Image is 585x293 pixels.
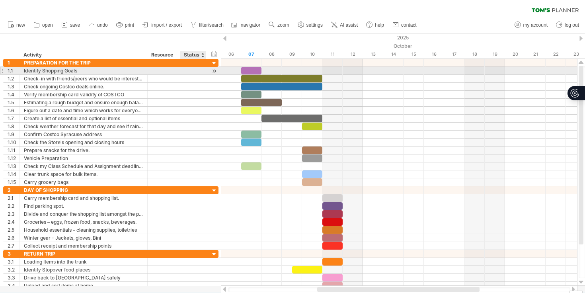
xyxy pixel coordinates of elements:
div: 1.14 [8,170,19,178]
div: Status [184,51,201,59]
a: new [6,20,27,30]
div: Estimating a rough budget and ensure enough balance on the card [24,99,143,106]
div: Check my Class Schedule and Assignment deadlines [24,162,143,170]
div: Check weather forecast for that day and see if rain jackets/umbrellas are needed [24,123,143,130]
span: print [125,22,134,28]
div: Find parking spot. [24,202,143,210]
div: Check-in with friends/peers who would be interested in this trip other than me and [PERSON_NAME] ... [24,75,143,82]
div: 2 [8,186,19,194]
div: Collect receipt and membership points [24,242,143,250]
div: 1.10 [8,139,19,146]
div: Thursday, 16 October 2025 [424,50,444,59]
div: Figure out a date and time which works for everyone on the group [24,107,143,114]
div: Friday, 17 October 2025 [444,50,464,59]
div: Vehicle Preparation [24,154,143,162]
div: 2.6 [8,234,19,242]
a: navigator [230,20,263,30]
div: Winter gear - Jackets, gloves, Bini [24,234,143,242]
div: 1.1 [8,67,19,74]
div: Check the Store's opening and closing hours [24,139,143,146]
div: 2.5 [8,226,19,234]
div: Tuesday, 21 October 2025 [525,50,546,59]
span: navigator [241,22,260,28]
div: Activity [23,51,143,59]
div: 3 [8,250,19,258]
div: Carry grocery bags [24,178,143,186]
span: my account [523,22,548,28]
div: Resource [151,51,175,59]
div: Sunday, 12 October 2025 [343,50,363,59]
span: save [70,22,80,28]
a: my account [513,20,550,30]
span: zoom [277,22,289,28]
div: 1.3 [8,83,19,90]
div: DAY OF SHOPPING [24,186,143,194]
div: Tuesday, 14 October 2025 [383,50,404,59]
div: 3.1 [8,258,19,266]
div: PREPARATION FOR THE TRIP [24,59,143,66]
div: 1.4 [8,91,19,98]
a: zoom [267,20,291,30]
a: contact [390,20,419,30]
div: Confirm Costco Syracuse address [24,131,143,138]
div: Sunday, 19 October 2025 [485,50,505,59]
div: Prepare snacks for the drive. [24,146,143,154]
a: settings [296,20,325,30]
div: 3.3 [8,274,19,281]
span: import / export [151,22,182,28]
div: Verify membership card validity of COSTCO [24,91,143,98]
div: Clear trunk space for bulk items. [24,170,143,178]
div: Loading Items into the trunk [24,258,143,266]
span: help [375,22,384,28]
div: Monday, 6 October 2025 [221,50,241,59]
div: Saturday, 18 October 2025 [464,50,485,59]
div: Groceries – eggs, frozen food, snacks, beverages. [24,218,143,226]
div: RETURN TRIP [24,250,143,258]
a: save [59,20,82,30]
a: filter/search [188,20,226,30]
div: Household essentials – cleaning supplies, toiletries [24,226,143,234]
a: help [364,20,386,30]
a: print [114,20,136,30]
div: Check ongoing Costco deals online. [24,83,143,90]
div: 2.7 [8,242,19,250]
div: Monday, 20 October 2025 [505,50,525,59]
div: 1.5 [8,99,19,106]
div: 3.2 [8,266,19,273]
div: 1.13 [8,162,19,170]
div: 1.8 [8,123,19,130]
div: Tuesday, 7 October 2025 [241,50,261,59]
div: Identify Shopping Goals [24,67,143,74]
a: open [31,20,55,30]
div: Create a list of essential and optional items [24,115,143,122]
div: Wednesday, 8 October 2025 [261,50,282,59]
div: 2.3 [8,210,19,218]
span: new [16,22,25,28]
div: 1.12 [8,154,19,162]
div: Carry membership card and shopping list. [24,194,143,202]
span: undo [97,22,108,28]
span: contact [401,22,417,28]
span: open [42,22,53,28]
div: Unload and sort items at home [24,282,143,289]
div: 1 [8,59,19,66]
div: 1.7 [8,115,19,122]
span: filter/search [199,22,224,28]
div: 1.15 [8,178,19,186]
span: settings [306,22,323,28]
div: 1.6 [8,107,19,114]
div: 1.9 [8,131,19,138]
a: import / export [140,20,184,30]
a: log out [554,20,581,30]
div: Wednesday, 15 October 2025 [404,50,424,59]
div: scroll to activity [211,67,218,75]
span: log out [565,22,579,28]
div: 1.2 [8,75,19,82]
div: 2.2 [8,202,19,210]
a: undo [86,20,110,30]
div: 2.1 [8,194,19,202]
div: 2.4 [8,218,19,226]
div: Divide and conquer the shopping list amongst the peers [24,210,143,218]
div: Monday, 13 October 2025 [363,50,383,59]
div: Saturday, 11 October 2025 [322,50,343,59]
